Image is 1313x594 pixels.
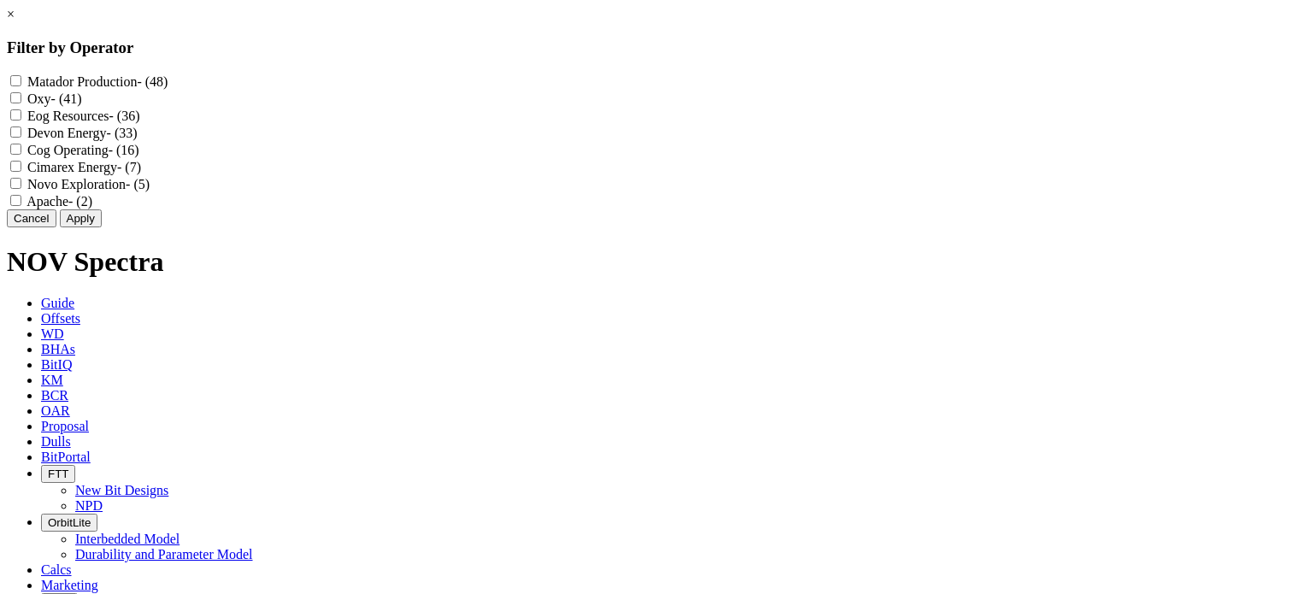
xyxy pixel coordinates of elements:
button: Apply [60,209,102,227]
h3: Filter by Operator [7,38,1306,57]
label: Matador Production [27,74,168,89]
span: WD [41,326,64,341]
button: Cancel [7,209,56,227]
span: - (5) [126,177,150,191]
span: KM [41,373,63,387]
span: Calcs [41,562,72,577]
span: Offsets [41,311,80,326]
a: × [7,7,15,21]
h1: NOV Spectra [7,246,1306,278]
span: Proposal [41,419,89,433]
a: New Bit Designs [75,483,168,497]
label: Cog Operating [27,143,139,157]
span: - (2) [68,194,92,209]
span: BitIQ [41,357,72,372]
span: BitPortal [41,450,91,464]
span: Guide [41,296,74,310]
span: - (7) [117,160,141,174]
span: - (33) [107,126,138,140]
span: - (36) [109,109,140,123]
span: FTT [48,468,68,480]
label: Oxy [27,91,82,106]
span: - (16) [109,143,139,157]
span: Dulls [41,434,71,449]
span: BHAs [41,342,75,356]
a: NPD [75,498,103,513]
label: Cimarex Energy [27,160,141,174]
a: Interbedded Model [75,532,180,546]
span: - (41) [51,91,82,106]
span: - (48) [137,74,168,89]
label: Apache [26,194,92,209]
span: OAR [41,403,70,418]
label: Devon Energy [27,126,138,140]
a: Durability and Parameter Model [75,547,253,562]
span: Marketing [41,578,98,592]
label: Eog Resources [27,109,140,123]
span: OrbitLite [48,516,91,529]
span: BCR [41,388,68,403]
label: Novo Exploration [27,177,150,191]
